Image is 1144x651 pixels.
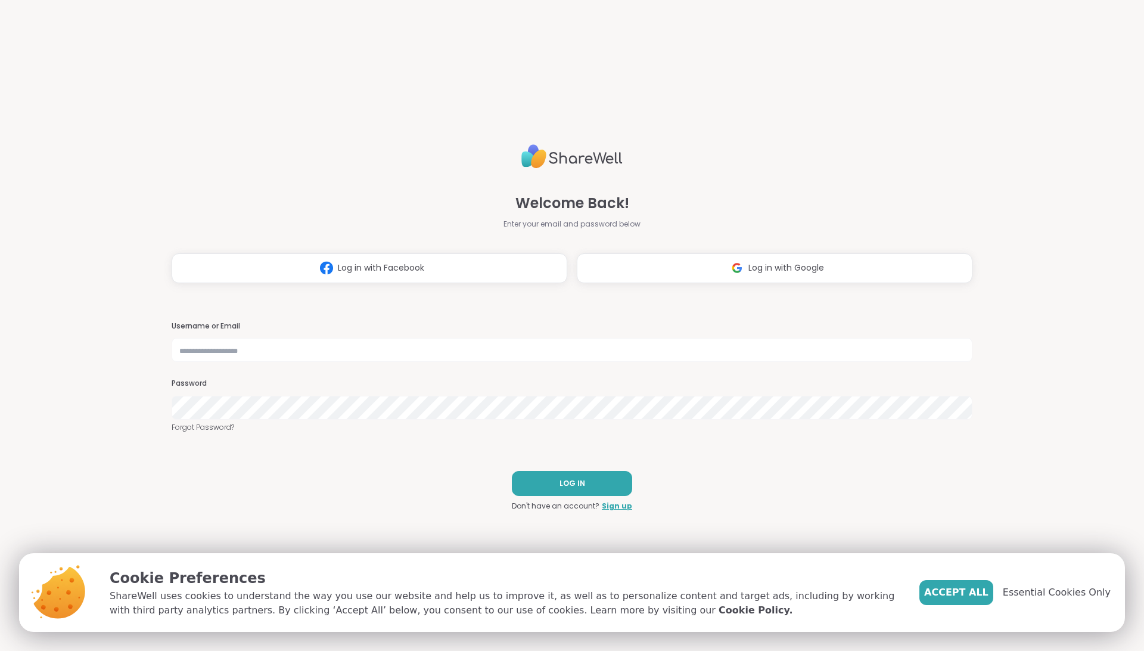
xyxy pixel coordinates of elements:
[172,422,972,433] a: Forgot Password?
[521,139,623,173] img: ShareWell Logo
[315,257,338,279] img: ShareWell Logomark
[172,321,972,331] h3: Username or Email
[338,262,424,274] span: Log in with Facebook
[172,379,972,389] h3: Password
[512,471,632,496] button: LOG IN
[559,478,585,489] span: LOG IN
[577,253,972,283] button: Log in with Google
[919,580,993,605] button: Accept All
[515,193,629,214] span: Welcome Back!
[110,568,900,589] p: Cookie Preferences
[602,501,632,511] a: Sign up
[512,501,599,511] span: Don't have an account?
[1003,585,1111,600] span: Essential Cookies Only
[726,257,748,279] img: ShareWell Logomark
[503,219,641,230] span: Enter your email and password below
[110,589,900,618] p: ShareWell uses cookies to understand the way you use our website and help us to improve it, as we...
[172,253,567,283] button: Log in with Facebook
[924,585,988,600] span: Accept All
[748,262,824,274] span: Log in with Google
[719,603,792,618] a: Cookie Policy.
